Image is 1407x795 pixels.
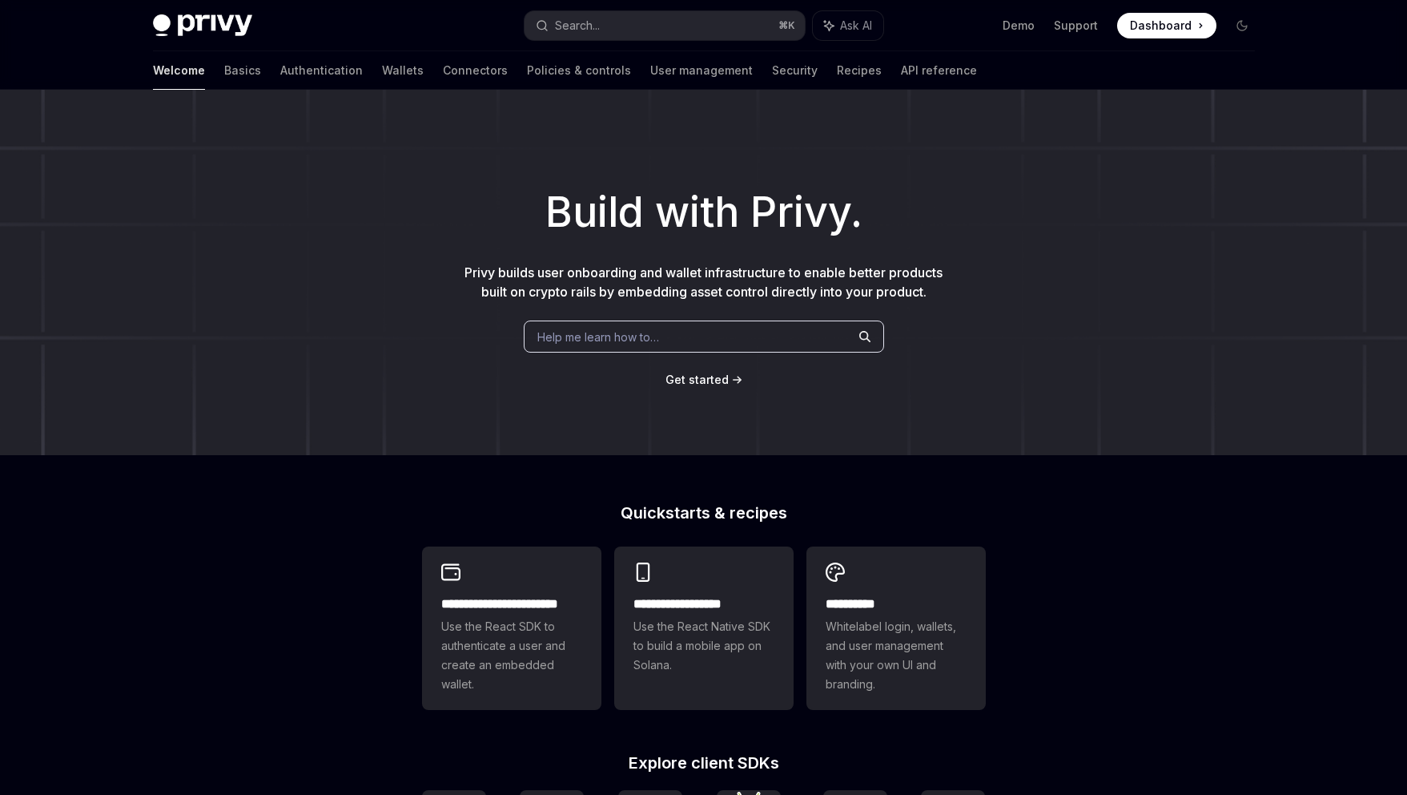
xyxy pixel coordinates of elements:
[537,329,659,345] span: Help me learn how to…
[650,51,753,90] a: User management
[1054,18,1098,34] a: Support
[772,51,818,90] a: Security
[280,51,363,90] a: Authentication
[665,372,729,388] a: Get started
[26,181,1381,244] h1: Build with Privy.
[153,14,252,37] img: dark logo
[1130,18,1192,34] span: Dashboard
[901,51,977,90] a: API reference
[441,617,582,694] span: Use the React SDK to authenticate a user and create an embedded wallet.
[826,617,967,694] span: Whitelabel login, wallets, and user management with your own UI and branding.
[665,373,729,386] span: Get started
[806,547,986,710] a: **** *****Whitelabel login, wallets, and user management with your own UI and branding.
[1003,18,1035,34] a: Demo
[840,18,872,34] span: Ask AI
[813,11,883,40] button: Ask AI
[555,16,600,35] div: Search...
[837,51,882,90] a: Recipes
[224,51,261,90] a: Basics
[778,19,795,32] span: ⌘ K
[422,505,986,521] h2: Quickstarts & recipes
[382,51,424,90] a: Wallets
[464,264,943,300] span: Privy builds user onboarding and wallet infrastructure to enable better products built on crypto ...
[525,11,805,40] button: Search...⌘K
[1229,13,1255,38] button: Toggle dark mode
[443,51,508,90] a: Connectors
[633,617,774,675] span: Use the React Native SDK to build a mobile app on Solana.
[614,547,794,710] a: **** **** **** ***Use the React Native SDK to build a mobile app on Solana.
[153,51,205,90] a: Welcome
[422,755,986,771] h2: Explore client SDKs
[1117,13,1216,38] a: Dashboard
[527,51,631,90] a: Policies & controls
